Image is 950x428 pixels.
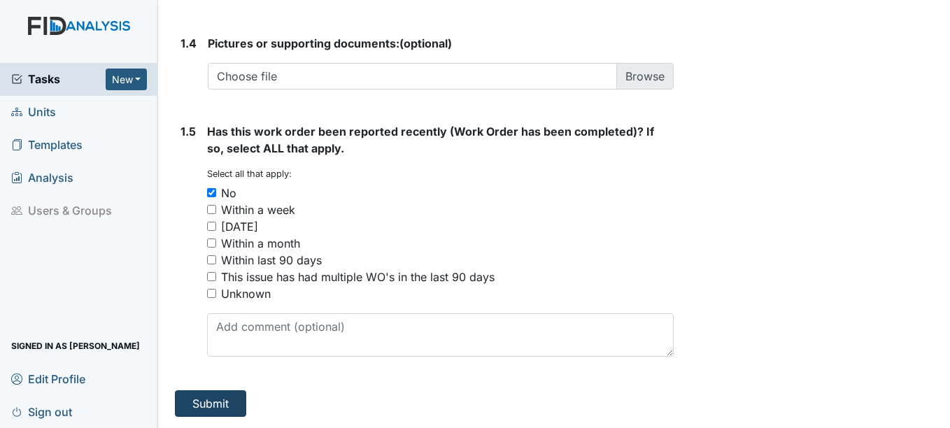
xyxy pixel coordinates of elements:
[11,134,83,156] span: Templates
[221,269,495,285] div: This issue has had multiple WO's in the last 90 days
[221,235,300,252] div: Within a month
[221,285,271,302] div: Unknown
[207,289,216,298] input: Unknown
[207,124,654,155] span: Has this work order been reported recently (Work Order has been completed)? If so, select ALL tha...
[207,255,216,264] input: Within last 90 days
[221,218,258,235] div: [DATE]
[221,252,322,269] div: Within last 90 days
[11,401,72,422] span: Sign out
[11,368,85,390] span: Edit Profile
[11,71,106,87] a: Tasks
[207,188,216,197] input: No
[11,335,140,357] span: Signed in as [PERSON_NAME]
[208,36,399,50] span: Pictures or supporting documents:
[221,185,236,201] div: No
[207,222,216,231] input: [DATE]
[207,272,216,281] input: This issue has had multiple WO's in the last 90 days
[11,101,56,123] span: Units
[207,238,216,248] input: Within a month
[175,390,246,417] button: Submit
[11,167,73,189] span: Analysis
[180,123,196,140] label: 1.5
[207,169,292,179] small: Select all that apply:
[208,35,673,52] strong: (optional)
[221,201,295,218] div: Within a week
[180,35,197,52] label: 1.4
[106,69,148,90] button: New
[207,205,216,214] input: Within a week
